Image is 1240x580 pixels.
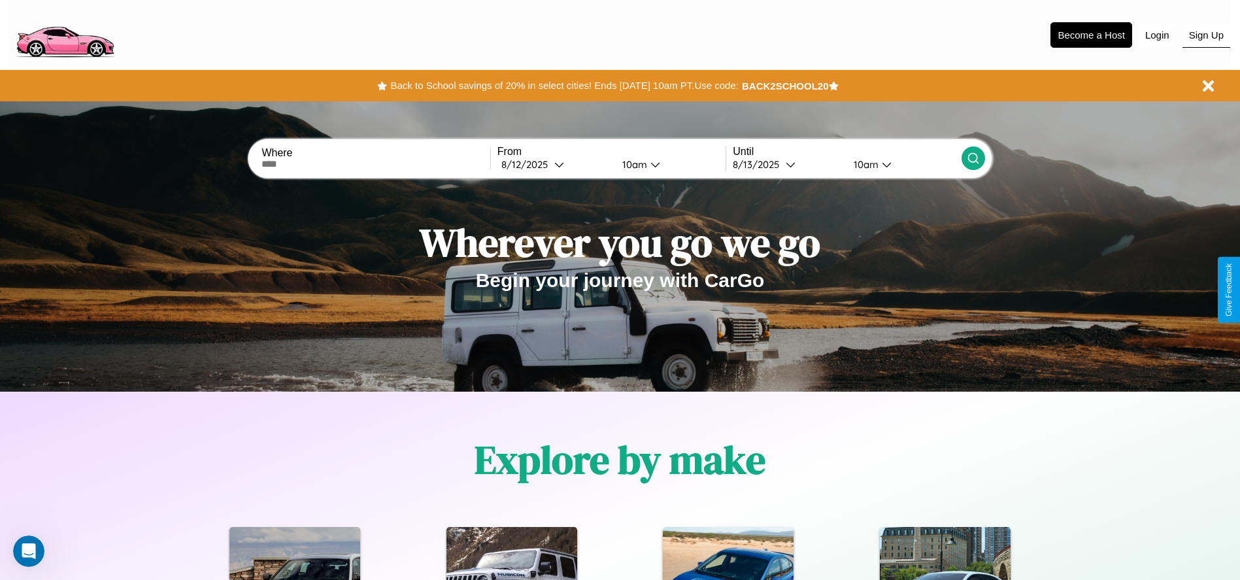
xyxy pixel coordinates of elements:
div: 10am [616,158,650,171]
label: From [497,146,726,158]
button: Sign Up [1182,23,1230,48]
button: Back to School savings of 20% in select cities! Ends [DATE] 10am PT.Use code: [387,77,741,95]
img: logo [10,7,120,61]
button: 8/12/2025 [497,158,612,171]
div: Give Feedback [1224,264,1233,316]
div: 8 / 12 / 2025 [501,158,554,171]
iframe: Intercom live chat [13,536,44,567]
button: 10am [843,158,962,171]
b: BACK2SCHOOL20 [742,80,829,92]
button: Become a Host [1050,22,1132,48]
h1: Explore by make [475,433,765,486]
label: Where [261,147,490,159]
button: 10am [612,158,726,171]
button: Login [1139,23,1176,47]
div: 8 / 13 / 2025 [733,158,786,171]
label: Until [733,146,961,158]
div: 10am [847,158,882,171]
